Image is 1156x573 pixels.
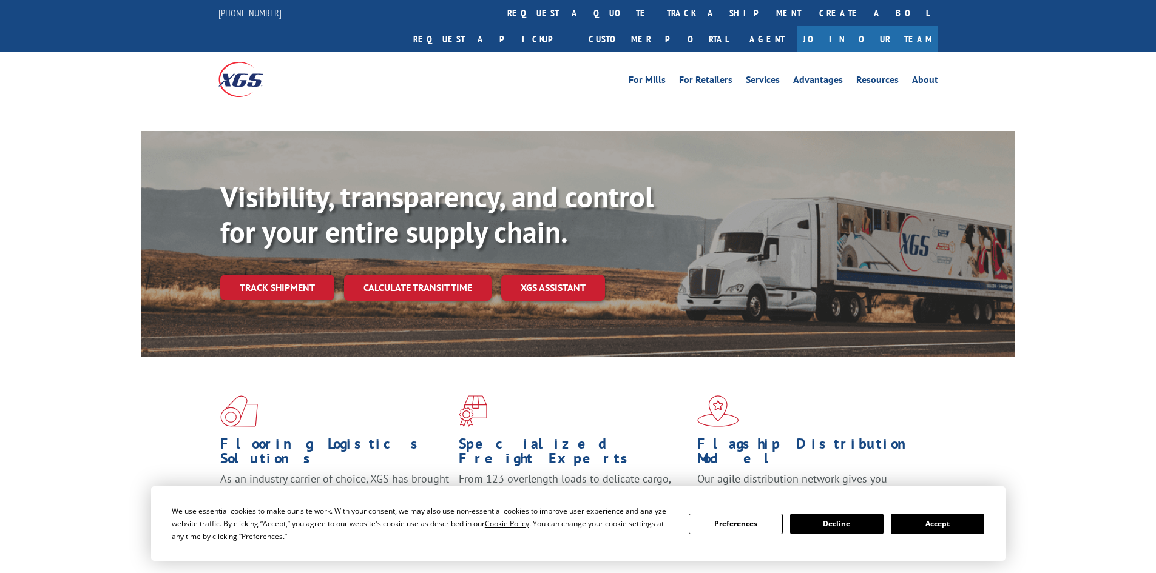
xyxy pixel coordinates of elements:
div: Cookie Consent Prompt [151,486,1006,561]
img: xgs-icon-focused-on-flooring-red [459,395,487,427]
h1: Flagship Distribution Model [697,437,927,472]
a: Request a pickup [404,26,580,52]
span: Cookie Policy [485,518,529,529]
a: XGS ASSISTANT [501,275,605,301]
h1: Flooring Logistics Solutions [220,437,450,472]
span: As an industry carrier of choice, XGS has brought innovation and dedication to flooring logistics... [220,472,449,515]
a: [PHONE_NUMBER] [218,7,282,19]
a: Advantages [793,75,843,89]
button: Preferences [689,514,782,534]
a: Services [746,75,780,89]
img: xgs-icon-flagship-distribution-model-red [697,395,739,427]
img: xgs-icon-total-supply-chain-intelligence-red [220,395,258,427]
h1: Specialized Freight Experts [459,437,688,472]
span: Our agile distribution network gives you nationwide inventory management on demand. [697,472,921,500]
button: Accept [891,514,984,534]
a: For Retailers [679,75,732,89]
a: About [912,75,938,89]
a: Agent [737,26,797,52]
a: Calculate transit time [344,275,492,301]
a: Resources [856,75,899,89]
a: Join Our Team [797,26,938,52]
span: Preferences [242,531,283,541]
b: Visibility, transparency, and control for your entire supply chain. [220,178,654,250]
p: From 123 overlength loads to delicate cargo, our experienced staff knows the best way to move you... [459,472,688,526]
button: Decline [790,514,884,534]
a: Customer Portal [580,26,737,52]
div: We use essential cookies to make our site work. With your consent, we may also use non-essential ... [172,504,674,543]
a: Track shipment [220,275,334,300]
a: For Mills [629,75,666,89]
